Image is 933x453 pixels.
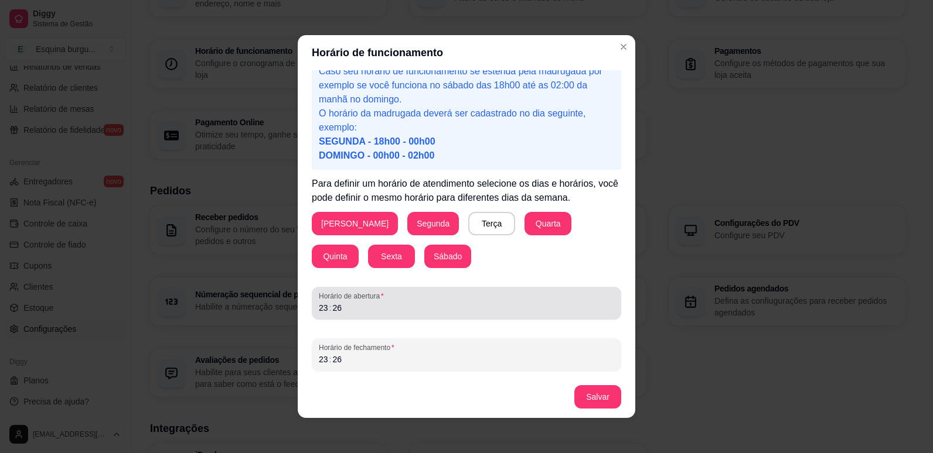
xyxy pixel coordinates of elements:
span: SEGUNDA - 18h00 - 00h00 [319,136,435,146]
div: : [328,354,333,365]
button: Quinta [312,245,359,268]
button: Close [614,37,633,56]
div: minute, [331,302,343,314]
p: O horário da madrugada deverá ser cadastrado no dia seguinte, exemplo: [319,107,614,163]
div: hour, [318,302,329,314]
p: Para definir um horário de atendimento selecione os dias e horários, você pode definir o mesmo ho... [312,177,621,205]
button: Terça [468,212,515,235]
div: minute, [331,354,343,365]
button: Segunda [407,212,459,235]
button: Quarta [525,212,571,235]
span: DOMINGO - 00h00 - 02h00 [319,150,434,160]
header: Horário de funcionamento [298,35,635,70]
button: Sábado [424,245,471,268]
div: hour, [318,354,329,365]
span: Horário de abertura [319,291,614,301]
button: [PERSON_NAME] [312,212,398,235]
button: Sexta [368,245,415,268]
div: : [328,302,333,314]
p: Caso seu horário de funcionamento se estenda pela madrugada por exemplo se você funciona no sábad... [319,64,614,107]
button: Salvar [574,385,621,409]
span: Horário de fechamento [319,343,614,352]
